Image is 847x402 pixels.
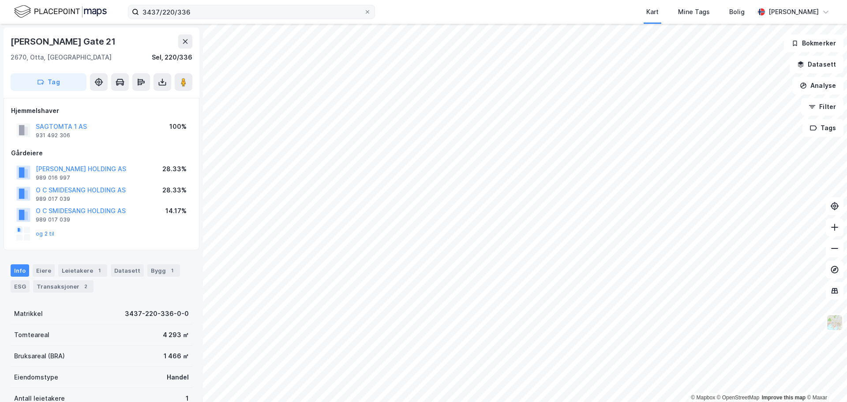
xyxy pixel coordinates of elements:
div: Kart [646,7,659,17]
div: 1 466 ㎡ [164,351,189,361]
div: Bygg [147,264,180,277]
div: Hjemmelshaver [11,105,192,116]
div: 2670, Otta, [GEOGRAPHIC_DATA] [11,52,112,63]
div: Matrikkel [14,308,43,319]
a: Improve this map [762,394,806,401]
button: Bokmerker [784,34,843,52]
div: Info [11,264,29,277]
button: Tags [802,119,843,137]
iframe: Chat Widget [803,360,847,402]
div: Kontrollprogram for chat [803,360,847,402]
div: ESG [11,280,30,293]
div: Mine Tags [678,7,710,17]
div: Tomteareal [14,330,49,340]
div: 931 492 306 [36,132,70,139]
div: 28.33% [162,164,187,174]
div: [PERSON_NAME] Gate 21 [11,34,117,49]
div: Eiendomstype [14,372,58,383]
div: Eiere [33,264,55,277]
button: Tag [11,73,86,91]
img: logo.f888ab2527a4732fd821a326f86c7f29.svg [14,4,107,19]
div: 4 293 ㎡ [163,330,189,340]
div: [PERSON_NAME] [768,7,819,17]
div: 14.17% [165,206,187,216]
div: Handel [167,372,189,383]
div: 989 016 997 [36,174,70,181]
div: 989 017 039 [36,216,70,223]
div: Leietakere [58,264,107,277]
img: Z [826,314,843,331]
a: OpenStreetMap [717,394,760,401]
div: Bolig [729,7,745,17]
a: Mapbox [691,394,715,401]
div: Bruksareal (BRA) [14,351,65,361]
div: 1 [95,266,104,275]
div: 28.33% [162,185,187,195]
button: Filter [801,98,843,116]
div: 2 [81,282,90,291]
div: 989 017 039 [36,195,70,203]
div: 3437-220-336-0-0 [125,308,189,319]
input: Søk på adresse, matrikkel, gårdeiere, leietakere eller personer [139,5,364,19]
div: Transaksjoner [33,280,94,293]
div: Sel, 220/336 [152,52,192,63]
div: Datasett [111,264,144,277]
div: Gårdeiere [11,148,192,158]
div: 1 [168,266,176,275]
button: Datasett [790,56,843,73]
button: Analyse [792,77,843,94]
div: 100% [169,121,187,132]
